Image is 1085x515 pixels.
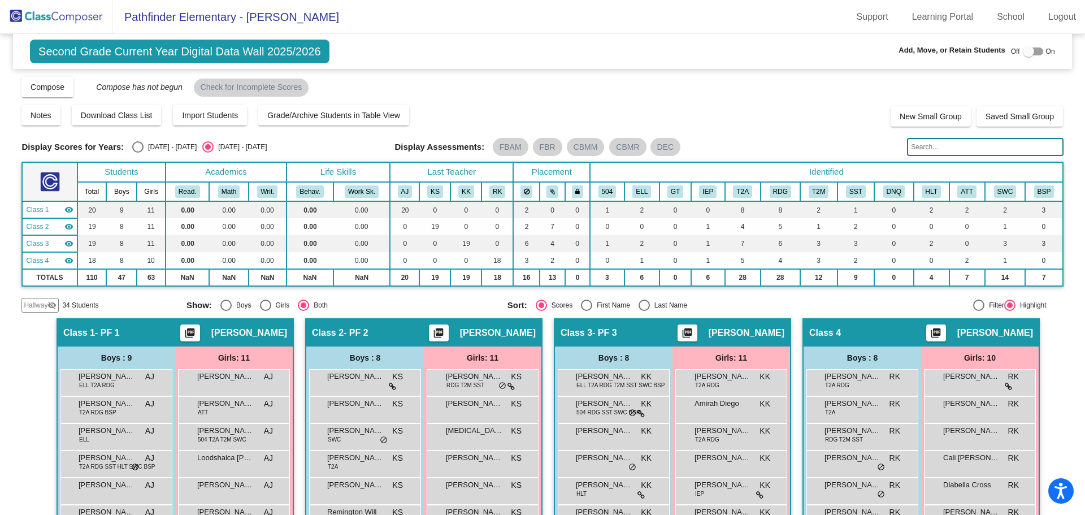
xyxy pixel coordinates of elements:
[513,252,540,269] td: 3
[837,218,874,235] td: 2
[419,218,450,235] td: 19
[327,371,384,382] span: [PERSON_NAME]
[183,327,197,343] mat-icon: picture_as_pdf
[26,256,49,266] span: Class 4
[770,185,791,198] button: RDG
[1025,218,1062,235] td: 0
[672,347,790,369] div: Girls: 11
[874,235,914,252] td: 0
[63,327,95,339] span: Class 1
[837,235,874,252] td: 3
[725,269,761,286] td: 28
[333,201,390,218] td: 0.00
[513,218,540,235] td: 2
[345,185,379,198] button: Work Sk.
[824,371,881,382] span: [PERSON_NAME]
[481,218,513,235] td: 0
[1011,46,1020,57] span: Off
[565,182,590,201] th: Keep with teacher
[949,182,985,201] th: Attendance Concerns
[985,218,1026,235] td: 1
[590,218,624,235] td: 0
[988,8,1034,26] a: School
[914,218,949,235] td: 0
[390,252,419,269] td: 0
[446,371,502,382] span: [PERSON_NAME]
[590,235,624,252] td: 1
[132,141,267,153] mat-radio-group: Select an option
[533,138,562,156] mat-chip: FBR
[837,269,874,286] td: 9
[848,8,897,26] a: Support
[590,269,624,286] td: 3
[481,235,513,252] td: 0
[95,327,120,339] span: - PF 1
[921,347,1039,369] div: Girls: 10
[624,218,659,235] td: 0
[419,269,450,286] td: 19
[699,185,717,198] button: IEP
[137,235,166,252] td: 11
[481,182,513,201] th: Raymond Killion
[264,371,273,383] span: AJ
[659,218,691,235] td: 0
[943,371,1000,382] span: [PERSON_NAME]
[1025,269,1062,286] td: 7
[390,162,513,182] th: Last Teacher
[725,201,761,218] td: 8
[800,182,837,201] th: Math Improvement (2B) at some point in the 2024-25 school year
[390,269,419,286] td: 20
[137,182,166,201] th: Girls
[81,111,153,120] span: Download Class List
[287,218,333,235] td: 0.00
[540,182,565,201] th: Keep with students
[432,327,445,343] mat-icon: picture_as_pdf
[590,201,624,218] td: 1
[249,235,287,252] td: 0.00
[166,235,209,252] td: 0.00
[1025,235,1062,252] td: 3
[64,256,73,265] mat-icon: visibility
[804,347,921,369] div: Boys : 8
[58,347,175,369] div: Boys : 9
[214,142,267,152] div: [DATE] - [DATE]
[450,252,481,269] td: 0
[891,106,971,127] button: New Small Group
[641,371,652,383] span: KK
[874,182,914,201] th: Considered for SpEd (did not qualify)
[976,106,1063,127] button: Saved Small Group
[800,252,837,269] td: 3
[197,371,254,382] span: [PERSON_NAME]
[565,218,590,235] td: 0
[31,83,64,92] span: Compose
[137,201,166,218] td: 11
[24,300,47,310] span: Hallway
[678,324,697,341] button: Print Students Details
[1008,371,1019,383] span: RK
[985,269,1026,286] td: 14
[592,300,630,310] div: First Name
[173,105,247,125] button: Import Students
[567,138,605,156] mat-chip: CBMM
[1039,8,1085,26] a: Logout
[232,300,251,310] div: Boys
[985,182,1026,201] th: Saw Social Worker or Counselor in 2024-25 school year
[175,185,200,198] button: Read.
[267,111,400,120] span: Grade/Archive Students in Table View
[922,185,940,198] button: HLT
[271,300,290,310] div: Girls
[22,269,77,286] td: TOTALS
[590,162,1063,182] th: Identified
[800,218,837,235] td: 1
[846,185,866,198] button: SST
[874,252,914,269] td: 0
[985,235,1026,252] td: 3
[695,371,751,382] span: [PERSON_NAME]
[809,185,829,198] button: T2M
[30,40,329,63] span: Second Grade Current Year Digital Data Wall 2025/2026
[540,235,565,252] td: 4
[47,301,57,310] mat-icon: visibility_off
[209,218,249,235] td: 0.00
[624,182,659,201] th: English Language Learner
[144,142,197,152] div: [DATE] - [DATE]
